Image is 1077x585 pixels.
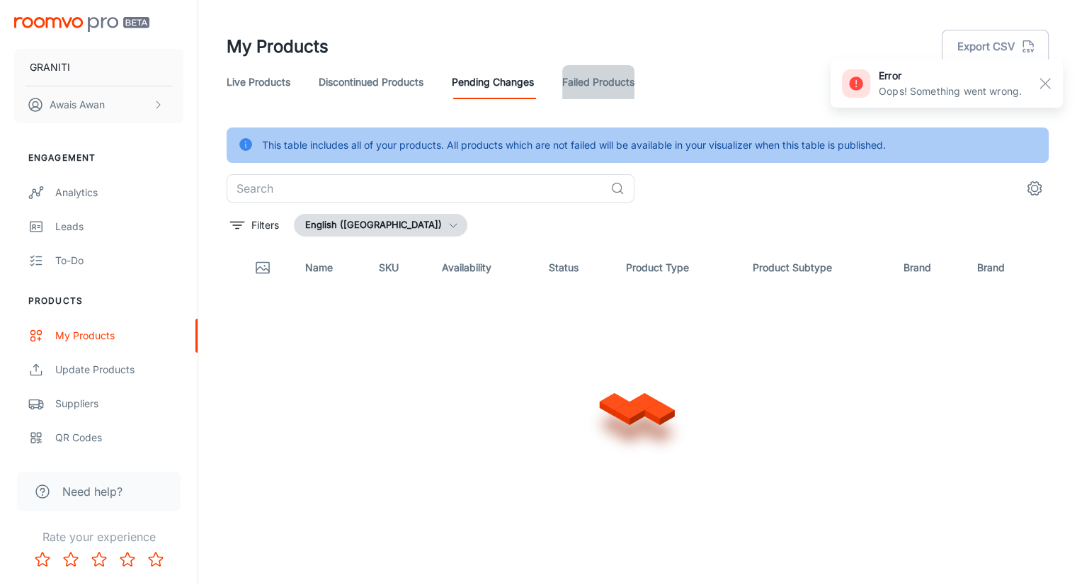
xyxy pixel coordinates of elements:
[1020,174,1049,203] button: settings
[55,362,183,377] div: Update Products
[62,483,122,500] span: Need help?
[251,217,279,233] p: Filters
[966,248,1049,288] th: Brand
[227,65,290,99] a: Live Products
[50,97,105,113] p: Awais Awan
[227,34,329,59] h1: My Products
[55,430,183,445] div: QR Codes
[55,328,183,343] div: My Products
[14,17,149,32] img: Roomvo PRO Beta
[879,84,1022,99] p: Oops! Something went wrong.
[85,545,113,574] button: Rate 3 star
[227,174,605,203] input: Search
[142,545,170,574] button: Rate 5 star
[227,214,283,237] button: filter
[431,248,537,288] th: Availability
[55,185,183,200] div: Analytics
[11,528,186,545] p: Rate your experience
[294,214,467,237] button: English ([GEOGRAPHIC_DATA])
[55,396,183,411] div: Suppliers
[14,86,183,123] button: Awais Awan
[55,253,183,268] div: To-do
[615,248,741,288] th: Product Type
[942,30,1049,64] button: Export CSV
[14,49,183,86] button: GRANITI
[28,545,57,574] button: Rate 1 star
[55,219,183,234] div: Leads
[879,68,1022,84] h6: error
[562,65,634,99] a: Failed Products
[30,59,70,75] p: GRANITI
[262,132,886,159] div: This table includes all of your products. All products which are not failed will be available in ...
[319,65,423,99] a: Discontinued Products
[741,248,892,288] th: Product Subtype
[537,248,615,288] th: Status
[452,65,534,99] a: Pending Changes
[294,248,368,288] th: Name
[254,259,271,276] svg: Thumbnail
[113,545,142,574] button: Rate 4 star
[367,248,431,288] th: SKU
[891,248,966,288] th: Brand
[57,545,85,574] button: Rate 2 star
